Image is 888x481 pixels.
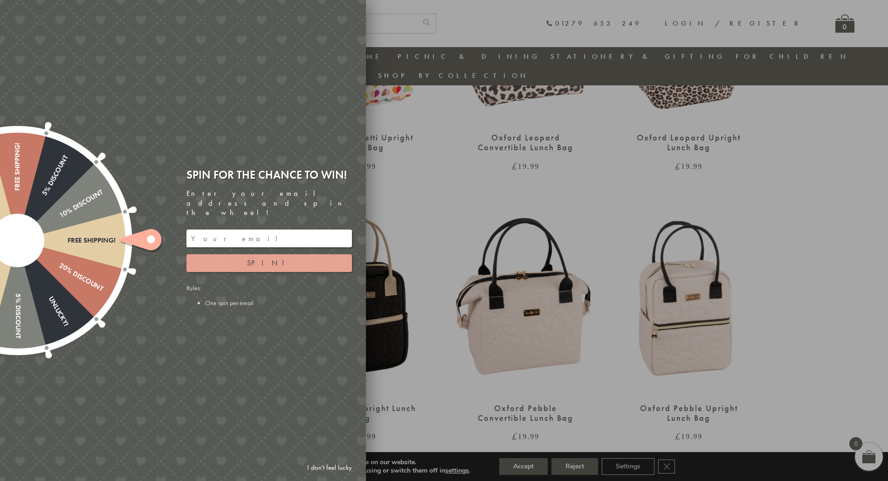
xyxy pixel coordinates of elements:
[247,258,291,268] span: Spin!
[14,143,21,241] div: Free shipping!
[18,237,116,244] div: Free shipping!
[205,299,352,307] li: One spin per email
[15,188,104,244] div: 10% Discount
[14,153,70,242] div: 5% Discount
[303,459,357,476] a: I don't feel lucky
[186,189,352,218] div: Enter your email address and spin the wheel!
[186,230,352,247] input: Your email
[14,241,21,339] div: 5% Discount
[15,237,104,293] div: 20% Discount
[186,284,352,307] div: Rules:
[186,254,352,272] button: Spin!
[186,167,352,182] div: Spin for the chance to win!
[14,238,70,327] div: Unlucky!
